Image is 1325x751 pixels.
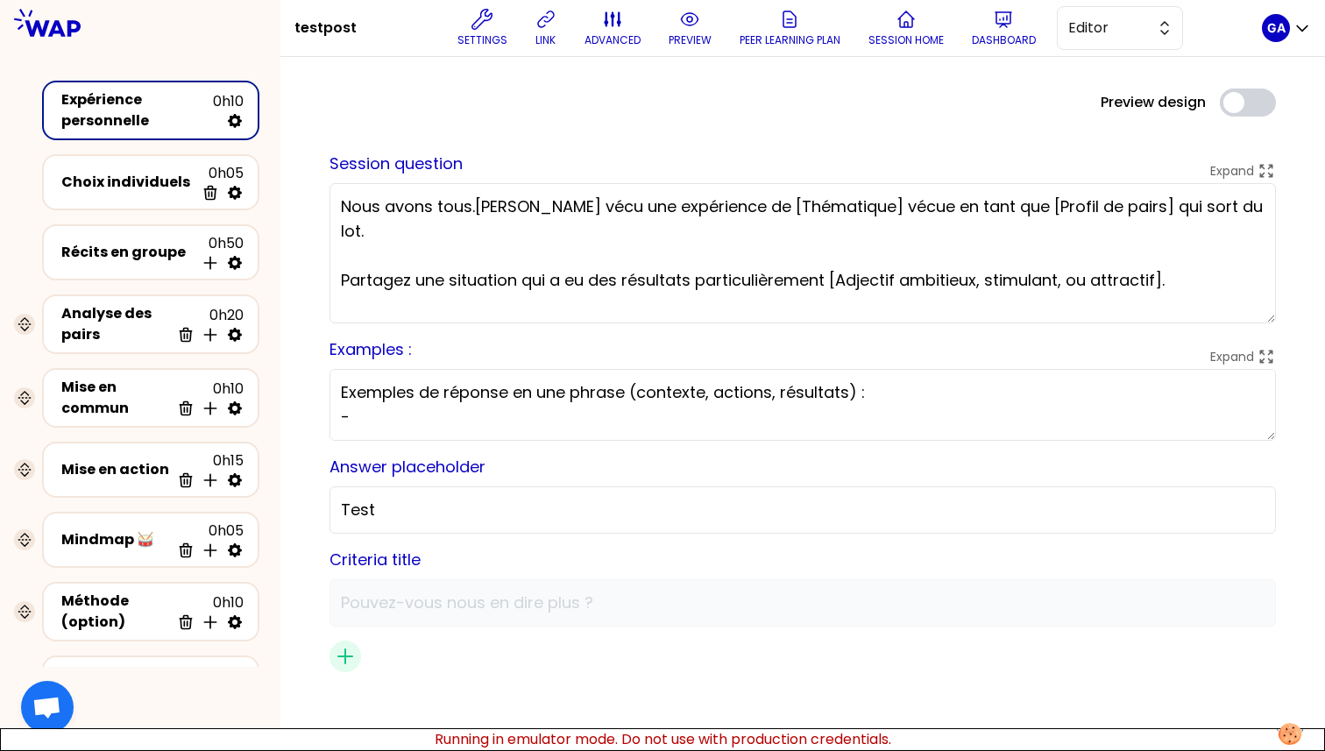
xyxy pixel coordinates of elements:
div: Choix individuels [61,172,195,193]
div: 0h05 [170,521,244,559]
div: 0h10 [170,379,244,417]
button: Editor [1057,6,1183,50]
div: 0h15 [170,450,244,489]
div: Expérience personnelle [61,89,213,131]
button: Session home [861,2,951,54]
span: Editor [1068,18,1147,39]
label: Preview design [1101,92,1206,113]
button: Settings [450,2,514,54]
textarea: Nous avons tous.[PERSON_NAME] vécu une expérience de [Thématique] vécue en tant que [Profil de pa... [329,183,1276,323]
div: Récits en groupe [61,242,195,263]
p: preview [669,33,712,47]
div: 0h50 [195,233,244,272]
button: Peer learning plan [733,2,847,54]
p: Dashboard [972,33,1036,47]
button: preview [662,2,719,54]
div: 0h05 [195,664,244,703]
p: Expand [1210,162,1254,180]
div: 0h05 [195,163,244,202]
div: 0h20 [170,305,244,344]
p: Settings [457,33,507,47]
label: Criteria title [329,549,421,570]
div: Mise en commun [61,377,170,419]
label: Examples : [329,338,412,360]
div: 0h10 [170,592,244,631]
div: Mise en action [61,459,170,480]
textarea: Exemples de réponse en une phrase (contexte, actions, résultats) : - - [329,369,1276,441]
p: advanced [585,33,641,47]
div: Mindmap 🥁 [61,529,170,550]
p: Peer learning plan [740,33,840,47]
button: link [528,2,563,54]
p: Expand [1210,348,1254,365]
a: Ouvrir le chat [21,681,74,733]
p: GA [1267,19,1286,37]
button: advanced [577,2,648,54]
label: Session question [329,152,463,174]
p: link [535,33,556,47]
div: Analyse des pairs [61,303,170,345]
button: Dashboard [965,2,1043,54]
button: GA [1262,14,1311,42]
div: Méthode (option) [61,591,170,633]
label: Answer placeholder [329,456,485,478]
div: 0h10 [213,91,244,130]
p: Session home [868,33,944,47]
